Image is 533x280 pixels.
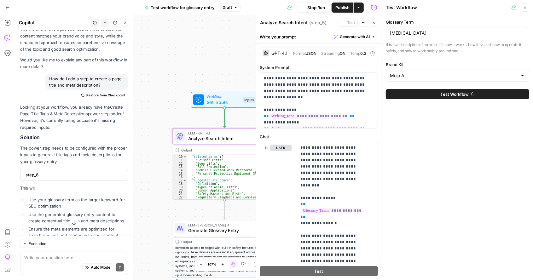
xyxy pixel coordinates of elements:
span: ( step_5 ) [309,20,327,26]
input: Text about Aerial Lifts [390,30,525,36]
label: System Prompt [260,64,378,71]
p: Would you like me to explain any part of this workflow in more detail? [20,57,128,70]
li: Use your glossary term as the target keyword for SEO optimization [27,197,128,209]
button: Test Workflow [386,89,529,99]
span: Toggle code folding, rows 10 through 16 [183,155,187,159]
span: Generate with AI [340,34,370,40]
span: | [345,50,350,56]
span: Generate Glossary Entry [188,227,258,234]
span: JSON [306,51,316,56]
li: Use the generated glossary entry content to create contextual title tags and meta descriptions [27,211,128,224]
span: Test [347,20,355,26]
span: Auto Mode [91,265,110,270]
div: 21 [172,192,187,196]
span: 0.2 [360,51,366,56]
li: Ensure the meta elements are optimized for search engines and aligned with your content [27,226,128,238]
span: Temp [350,51,360,56]
div: LLM · GPT-4.1Analyze Search IntentStep 5Output ], "related_terms":[ "Scissor Lifts", "Boom Lifts"... [172,128,277,200]
g: Edge from start to step_5 [223,108,225,128]
span: Set Inputs [207,99,240,106]
span: Execution [29,241,46,247]
textarea: Analyze Search Intent [260,20,308,26]
p: Looking at your workflow, you already have the power step added! However, it's currently failing ... [20,104,128,131]
span: LLM · [PERSON_NAME] 4 [188,222,258,228]
div: 18 [172,182,187,186]
span: Test workflow for glossary entry [151,4,215,11]
h2: Solution [20,134,128,140]
div: 16 [172,175,187,179]
span: Test [315,268,323,274]
button: Test [260,266,378,276]
div: 20 [172,189,187,192]
div: 22 [172,196,187,199]
div: 19 [172,186,187,189]
span: ON [340,51,345,56]
div: 13 [172,165,187,169]
button: Restore from Checkpoint [78,91,128,99]
p: The power step needs to be configured with the proper inputs to generate title tags and meta desc... [20,145,128,165]
span: Streaming [321,51,340,56]
button: Publish [332,3,353,13]
button: Stop Run [298,3,329,13]
g: Edge from step_5 to step_6 [223,199,225,219]
span: LLM · GPT-4.1 [188,130,258,136]
button: Draft [220,3,240,12]
span: Test Workflow [441,91,469,97]
div: Copilot [19,20,89,26]
div: 17 [172,179,187,182]
div: 11 [172,158,187,162]
span: Workflow [207,94,240,100]
span: Analyze Search Intent [188,135,258,142]
p: The workflow leverages your Brand Kit to ensure the content matches your brand voice and style, w... [20,26,128,53]
div: Output [181,239,258,245]
span: Toggle code folding, rows 17 through 25 [183,179,187,182]
input: Mojo AI [390,72,518,79]
span: step_8 [26,172,121,178]
div: 12 [172,162,187,165]
button: Auto Mode [82,263,113,271]
div: Output [181,147,258,153]
p: This will: [20,185,128,191]
button: Test [339,19,358,27]
label: Brand Kit [386,61,529,68]
div: Inputs [243,97,255,103]
label: Glossary Term [386,19,529,25]
button: Test workflow for glossary entry [141,3,218,13]
span: Publish [335,4,350,11]
button: user [270,145,292,151]
span: Draft [223,5,232,10]
div: 15 [172,172,187,175]
button: Generate with AI [332,33,378,41]
p: this is a description of an areal lift, how it works, how it's used, how to operate it safely, an... [386,42,529,54]
span: | [290,50,293,56]
div: WorkflowSet InputsInputs [172,92,277,108]
button: Execution [20,240,49,248]
span: 107% [208,262,217,267]
div: 23 [172,199,187,203]
span: Restore from Checkpoint [86,93,125,98]
div: 10 [172,155,187,159]
div: Write your prompt [256,30,382,43]
div: GPT-4.1 [271,51,287,55]
span: Stop Run [307,4,325,11]
label: Chat [260,134,378,140]
div: 14 [172,169,187,172]
span: Format [293,51,306,56]
span: | [316,50,321,56]
div: How do I add a step to create a page title and meta description? [45,74,128,90]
